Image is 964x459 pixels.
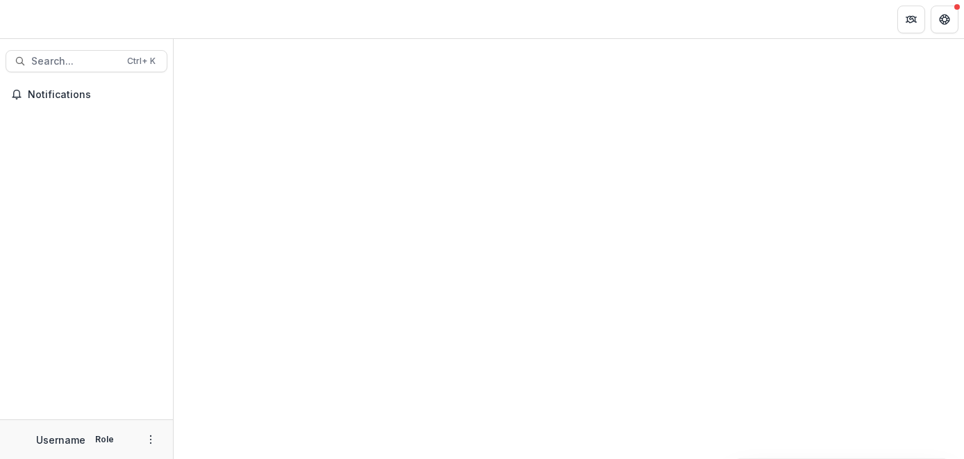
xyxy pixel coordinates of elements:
[6,83,167,106] button: Notifications
[28,89,162,101] span: Notifications
[36,433,85,447] p: Username
[6,50,167,72] button: Search...
[931,6,958,33] button: Get Help
[897,6,925,33] button: Partners
[142,431,159,448] button: More
[91,433,118,446] p: Role
[31,56,119,67] span: Search...
[124,54,158,69] div: Ctrl + K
